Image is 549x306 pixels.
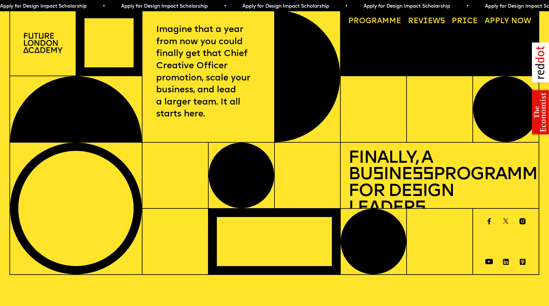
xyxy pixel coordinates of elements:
[373,166,383,183] span: s
[377,17,382,25] span: a
[404,14,449,29] a: Reviews
[481,14,535,29] a: Apply now
[412,183,422,200] span: s
[485,17,490,25] span: A
[345,4,347,9] span: •
[412,166,433,183] span: ss
[224,4,226,9] span: •
[466,4,469,9] span: •
[345,14,405,29] a: Programme
[156,24,260,120] p: Imagine that a year from now you could finally get that Chief Creative Officer promotion, scale y...
[348,150,531,217] h1: Finally, a Bu ine Programme for De ign Leader
[415,200,425,217] span: s
[448,14,482,29] a: Price
[102,4,105,9] span: •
